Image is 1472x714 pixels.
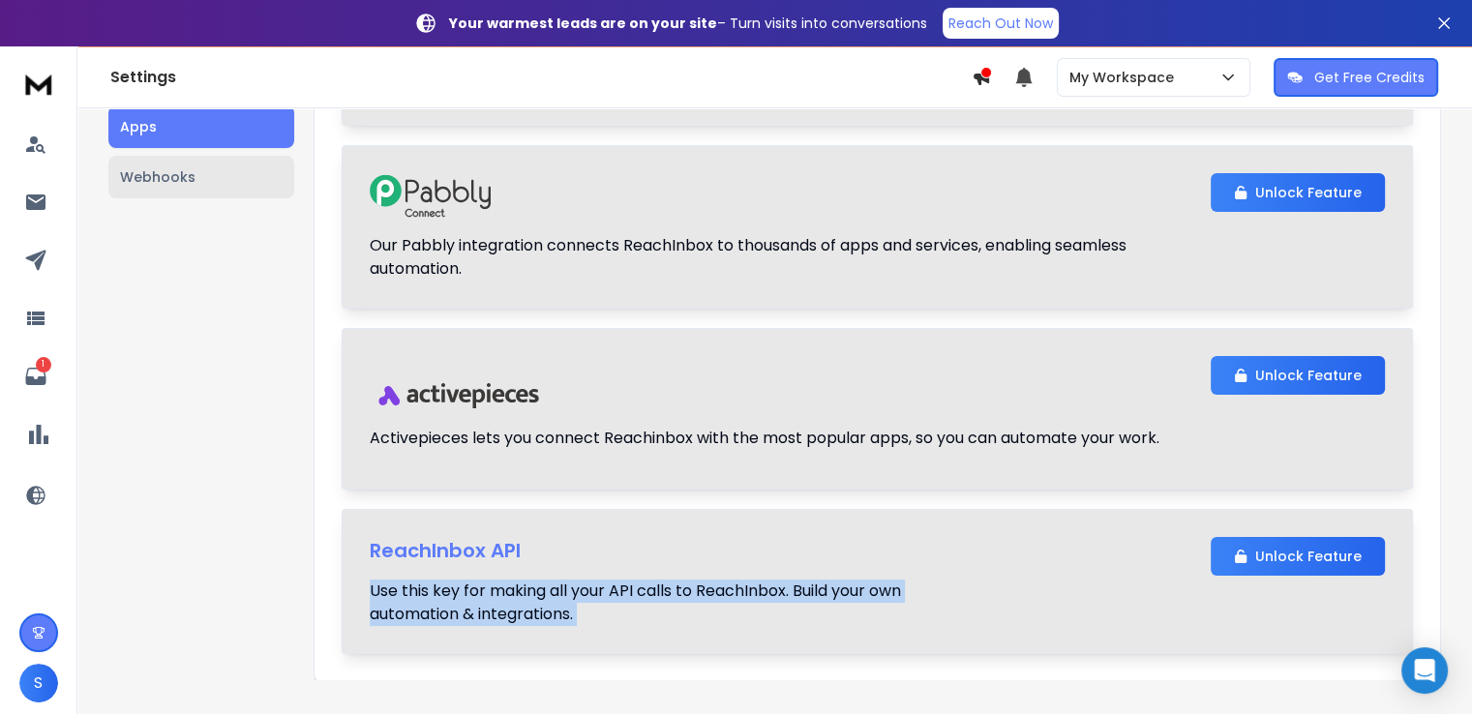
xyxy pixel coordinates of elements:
[449,14,717,33] strong: Your warmest leads are on your site
[1211,356,1385,395] button: Unlock Feature
[1069,68,1182,87] p: My Workspace
[370,427,1159,450] p: Activepieces lets you connect Reachinbox with the most popular apps, so you can automate your work.
[1314,68,1425,87] p: Get Free Credits
[19,664,58,702] button: S
[370,537,901,564] h1: ReachInbox API
[1255,547,1362,566] p: Unlock Feature
[19,66,58,102] img: logo
[1211,173,1385,212] button: Unlock Feature
[370,580,901,626] p: Use this key for making all your API calls to ReachInbox. Build your own automation & integrations.
[1274,58,1438,97] button: Get Free Credits
[943,8,1059,39] a: Reach Out Now
[1255,183,1362,202] p: Unlock Feature
[108,105,294,148] button: Apps
[370,234,1191,281] p: Our Pabbly integration connects ReachInbox to thousands of apps and services, enabling seamless a...
[16,357,55,396] a: 1
[1401,647,1448,694] div: Open Intercom Messenger
[108,156,294,198] button: Webhooks
[1211,537,1385,576] button: Unlock Feature
[948,14,1053,33] p: Reach Out Now
[449,14,927,33] p: – Turn visits into conversations
[110,66,972,89] h1: Settings
[1255,366,1362,385] p: Unlock Feature
[36,357,51,372] p: 1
